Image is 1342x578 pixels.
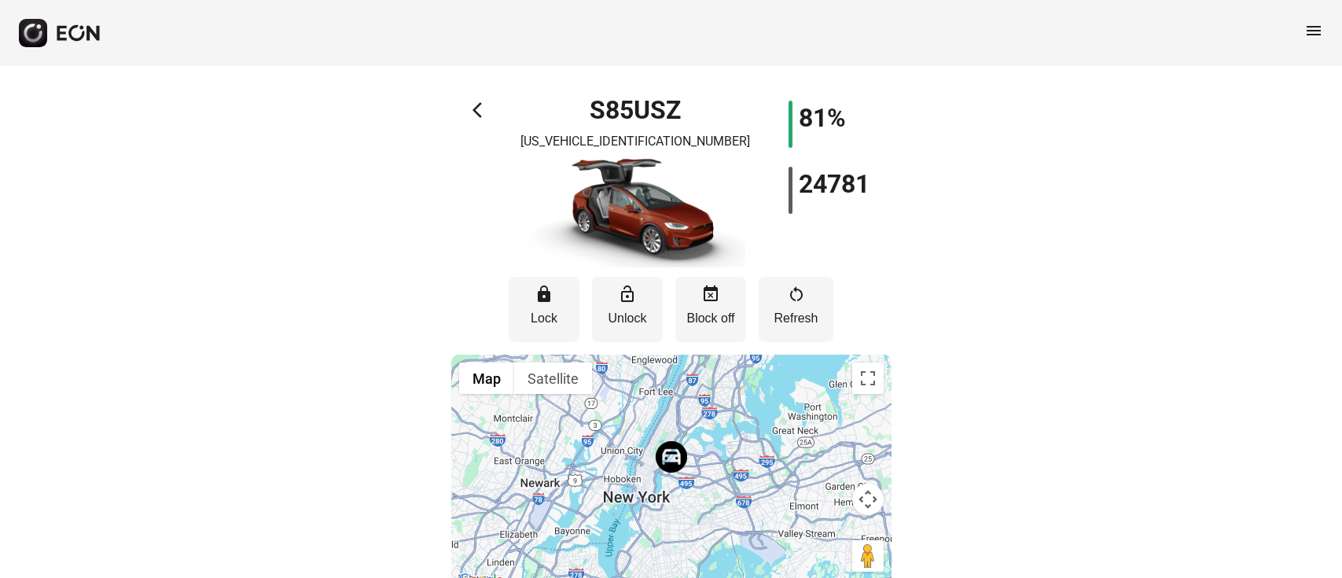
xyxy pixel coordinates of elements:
p: Lock [517,309,572,328]
span: menu [1304,21,1323,40]
h1: 24781 [799,175,870,193]
button: Toggle fullscreen view [852,363,884,394]
span: lock [535,285,553,304]
button: Show street map [459,363,514,394]
h1: S85USZ [590,101,681,120]
p: Unlock [600,309,655,328]
span: lock_open [618,285,637,304]
span: restart_alt [787,285,806,304]
span: event_busy [701,285,720,304]
button: Show satellite imagery [514,363,592,394]
button: Map camera controls [852,484,884,515]
p: Block off [683,309,738,328]
button: Drag Pegman onto the map to open Street View [852,540,884,572]
img: car [525,157,745,267]
p: Refresh [767,309,825,328]
button: Lock [509,277,579,342]
button: Refresh [759,277,833,342]
button: Block off [675,277,746,342]
button: Unlock [592,277,663,342]
span: arrow_back_ios [472,101,491,120]
p: [US_VEHICLE_IDENTIFICATION_NUMBER] [520,132,750,151]
h1: 81% [799,109,846,127]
